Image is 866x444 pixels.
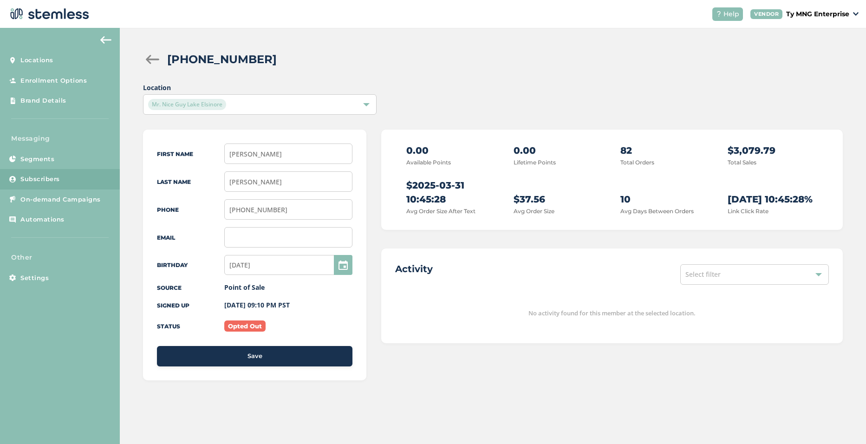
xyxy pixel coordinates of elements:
[157,284,182,291] label: Source
[157,323,180,330] label: Status
[224,255,353,275] input: MM/DD/YYYY
[620,159,654,166] label: Total Orders
[406,178,496,206] p: $2025-03-31 10:45:28
[247,352,262,361] span: Save
[157,178,191,185] label: Last Name
[20,155,54,164] span: Segments
[20,195,101,204] span: On-demand Campaigns
[728,208,768,215] label: Link Click Rate
[395,262,433,275] h2: Activity
[406,144,496,157] p: 0.00
[20,274,49,283] span: Settings
[143,83,376,92] label: Location
[716,11,722,17] img: icon-help-white-03924b79.svg
[723,9,739,19] span: Help
[620,192,710,206] p: 10
[157,346,352,366] button: Save
[395,287,829,329] div: No activity found for this member at the selected location.
[157,206,179,213] label: Phone
[620,208,694,215] label: Avg Days Between Orders
[406,159,451,166] label: Available Points
[750,9,782,19] div: VENDOR
[167,51,277,68] h2: [PHONE_NUMBER]
[820,399,866,444] iframe: Chat Widget
[157,261,188,268] label: Birthday
[157,234,175,241] label: Email
[406,208,475,215] label: Avg Order Size After Text
[20,56,53,65] span: Locations
[514,208,554,215] label: Avg Order Size
[157,150,193,157] label: First Name
[148,99,226,110] span: Mr. Nice Guy Lake Elsinore
[7,5,89,23] img: logo-dark-0685b13c.svg
[20,96,66,105] span: Brand Details
[224,300,290,309] label: [DATE] 09:10 PM PST
[728,159,756,166] label: Total Sales
[514,192,604,206] p: $37.56
[728,144,818,157] p: $3,079.79
[20,215,65,224] span: Automations
[685,270,721,279] span: Select filter
[728,192,818,206] p: [DATE] 10:45:28%
[100,36,111,44] img: icon-arrow-back-accent-c549486e.svg
[224,283,265,292] label: Point of Sale
[20,175,60,184] span: Subscribers
[20,76,87,85] span: Enrollment Options
[853,12,859,16] img: icon_down-arrow-small-66adaf34.svg
[224,320,266,332] label: Opted Out
[514,144,604,157] p: 0.00
[786,9,849,19] p: Ty MNG Enterprise
[620,144,710,157] p: 82
[157,302,189,309] label: Signed up
[514,159,556,166] label: Lifetime Points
